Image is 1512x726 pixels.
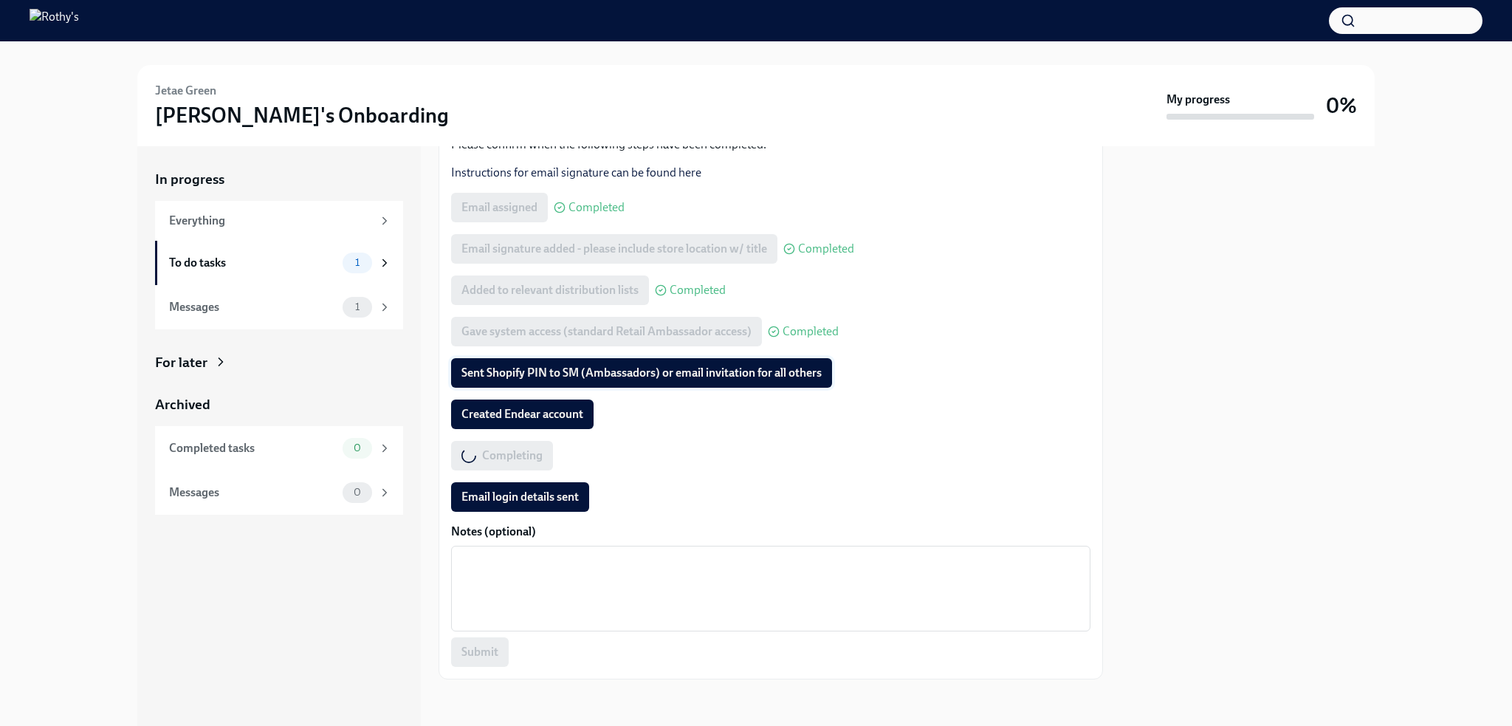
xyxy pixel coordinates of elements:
[461,407,583,422] span: Created Endear account
[461,490,579,504] span: Email login details sent
[451,482,589,512] button: Email login details sent
[169,213,372,229] div: Everything
[155,102,449,129] h3: [PERSON_NAME]'s Onboarding
[1166,92,1230,108] strong: My progress
[155,170,403,189] a: In progress
[169,299,337,315] div: Messages
[345,487,370,498] span: 0
[670,284,726,296] span: Completed
[169,440,337,456] div: Completed tasks
[451,524,1090,540] label: Notes (optional)
[783,326,839,338] span: Completed
[169,484,337,501] div: Messages
[169,255,337,271] div: To do tasks
[155,83,216,99] h6: Jetae Green
[346,257,368,268] span: 1
[1326,92,1357,119] h3: 0%
[155,241,403,285] a: To do tasks1
[568,202,625,213] span: Completed
[30,9,79,32] img: Rothy's
[451,400,594,429] button: Created Endear account
[155,353,207,372] div: For later
[451,358,832,388] button: Sent Shopify PIN to SM (Ambassadors) or email invitation for all others
[155,353,403,372] a: For later
[461,366,822,380] span: Sent Shopify PIN to SM (Ambassadors) or email invitation for all others
[155,470,403,515] a: Messages0
[155,285,403,329] a: Messages1
[345,442,370,453] span: 0
[346,301,368,312] span: 1
[155,426,403,470] a: Completed tasks0
[155,395,403,414] a: Archived
[155,201,403,241] a: Everything
[798,243,854,255] span: Completed
[451,165,701,179] a: Instructions for email signature can be found here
